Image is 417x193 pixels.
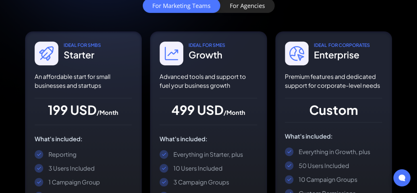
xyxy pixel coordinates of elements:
div: 50 Users Included [299,162,349,170]
div: 499 USD [160,106,257,116]
span: /Month [223,109,245,116]
div: What's included: [35,136,132,142]
span: /Month [97,109,118,116]
p: An affordable start for small businesses and startups [35,72,132,90]
p: Premium features and dedicated support for corporate-level needs [285,72,382,90]
div: Enterprise [314,48,370,61]
div: Everything in Growth, plus [299,148,370,156]
div: Everything in Starter, plus [173,150,243,158]
div: IDEAL For SmbS [64,42,101,48]
div: 10 Users Included [173,164,223,172]
div: For Marketing Teams [152,2,211,9]
div: 10 Campaign Groups [299,176,357,183]
div: 199 USD [35,106,132,116]
div: IDEAL For SMes [189,42,225,48]
p: Advanced tools and support to fuel your business growth [160,72,257,90]
div: Starter [64,48,101,61]
div: What's included: [285,133,382,140]
div: Growth [189,48,225,61]
div: 3 Users Included [48,164,95,172]
div: 1 Campaign Group [48,178,100,186]
div: 3 Campaign Groups [173,178,229,186]
div: Reporting [48,150,76,158]
div: For Agencies [230,2,265,9]
div: Custom [285,106,382,114]
div: What's included: [160,136,257,142]
div: IDEAL For CORPORATES [314,42,370,48]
